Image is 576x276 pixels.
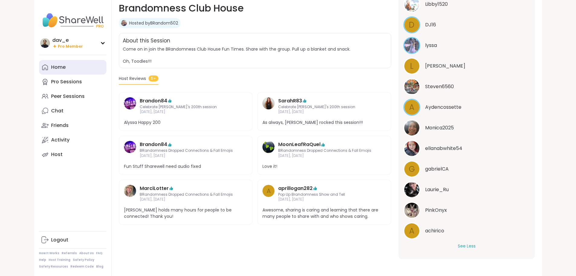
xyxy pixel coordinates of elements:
[425,186,449,193] span: Laurie_Ru
[129,20,178,26] a: Hosted byBRandom502
[425,1,448,8] span: Libby1520
[425,145,462,152] span: ellanabwhite54
[70,264,94,269] a: Redeem Code
[425,104,461,111] span: Aydencossette
[262,119,386,126] span: As always, [PERSON_NAME] rocked this session!!!
[123,46,350,64] span: Come on in join the BRandomness Club House Fun Times. Share with the group. Pull up a blanket and...
[79,251,94,255] a: About Us
[140,141,167,148] a: Brandon84
[51,64,66,71] div: Home
[140,185,169,192] a: MarciLotter
[51,78,82,85] div: Pro Sessions
[140,197,233,202] span: [DATE], [DATE]
[39,75,106,89] a: Pro Sessions
[51,108,63,114] div: Chat
[39,118,106,133] a: Friends
[51,237,68,243] div: Logout
[425,207,447,214] span: PinkOnyx
[404,141,419,156] img: ellanabwhite54
[39,147,106,162] a: Host
[404,203,419,218] img: PinkOnyx
[124,97,136,109] img: Brandon84
[124,141,136,158] a: Brandon84
[39,233,106,247] a: Logout
[403,181,530,198] a: Laurie_RuLaurie_Ru
[96,251,103,255] a: FAQ
[278,97,302,105] a: SarahR83
[39,258,46,262] a: Help
[409,163,415,175] span: g
[62,251,77,255] a: Referrals
[124,207,248,220] span: [PERSON_NAME] holds many hours for people to be connected! Thank you!
[123,37,170,45] h2: About this Session
[140,153,233,158] span: [DATE], [DATE]
[425,42,437,49] span: lyssa
[278,148,371,153] span: BRandomness Dropped Connections & Fall Emojis
[39,251,59,255] a: How It Works
[140,109,232,115] span: [DATE], [DATE]
[262,163,386,170] span: Love it!
[148,75,158,81] span: 5+
[403,222,530,239] a: aachirico
[39,89,106,104] a: Peer Sessions
[124,185,136,197] img: MarciLotter
[278,197,370,202] span: [DATE], [DATE]
[140,148,233,153] span: BRandomness Dropped Connections & Fall Emojis
[403,78,530,95] a: Steven6560Steven6560
[262,185,275,202] a: a
[262,97,275,109] img: SarahR83
[140,192,233,197] span: BRandomness Dropped Connections & Fall Emojis
[404,79,419,94] img: Steven6560
[124,163,248,170] span: Fun Stuff Sharewell need audio fixed
[96,264,103,269] a: Blog
[425,124,454,131] span: Monica2025
[404,120,419,135] img: Monica2025
[425,83,454,90] span: Steven6560
[425,227,444,234] span: achirico
[425,165,449,173] span: gabrielCA
[425,62,465,70] span: Lorena
[403,202,530,219] a: PinkOnyxPinkOnyx
[39,60,106,75] a: Home
[403,161,530,178] a: ggabrielCA
[403,58,530,75] a: L[PERSON_NAME]
[140,97,167,105] a: Brandon84
[73,258,94,262] a: Safety Policy
[124,97,136,115] a: Brandon84
[278,153,371,158] span: [DATE], [DATE]
[124,141,136,153] img: Brandon84
[267,186,271,195] span: a
[403,140,530,157] a: ellanabwhite54ellanabwhite54
[262,97,275,115] a: SarahR83
[51,151,63,158] div: Host
[409,225,415,237] span: a
[278,141,321,148] a: MoonLeafRaQuel
[40,38,50,48] img: dav_e
[119,1,391,15] h1: Brandomness Club House
[51,122,69,129] div: Friends
[404,182,419,197] img: Laurie_Ru
[39,133,106,147] a: Activity
[403,99,530,116] a: AAydencossette
[278,185,313,192] a: aprillogan282
[124,185,136,202] a: MarciLotter
[262,141,275,153] img: MoonLeafRaQuel
[49,258,70,262] a: Host Training
[119,75,146,82] span: Host Reviews
[403,37,530,54] a: lyssalyssa
[262,207,386,220] span: Awesome, sharing is caring and learning that there are many people to share with and who shows ca...
[278,109,370,115] span: [DATE], [DATE]
[52,37,83,44] div: dav_e
[403,16,530,33] a: DDJ16
[58,44,83,49] span: Pro Member
[404,38,419,53] img: lyssa
[39,104,106,118] a: Chat
[51,137,70,143] div: Activity
[425,21,436,28] span: DJ16
[409,19,415,31] span: D
[39,264,68,269] a: Safety Resources
[278,192,370,197] span: Pop Up Brandomness Show and Tell
[458,243,476,249] button: See Less
[410,60,413,72] span: L
[278,105,370,110] span: Celebrate [PERSON_NAME]'s 200th session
